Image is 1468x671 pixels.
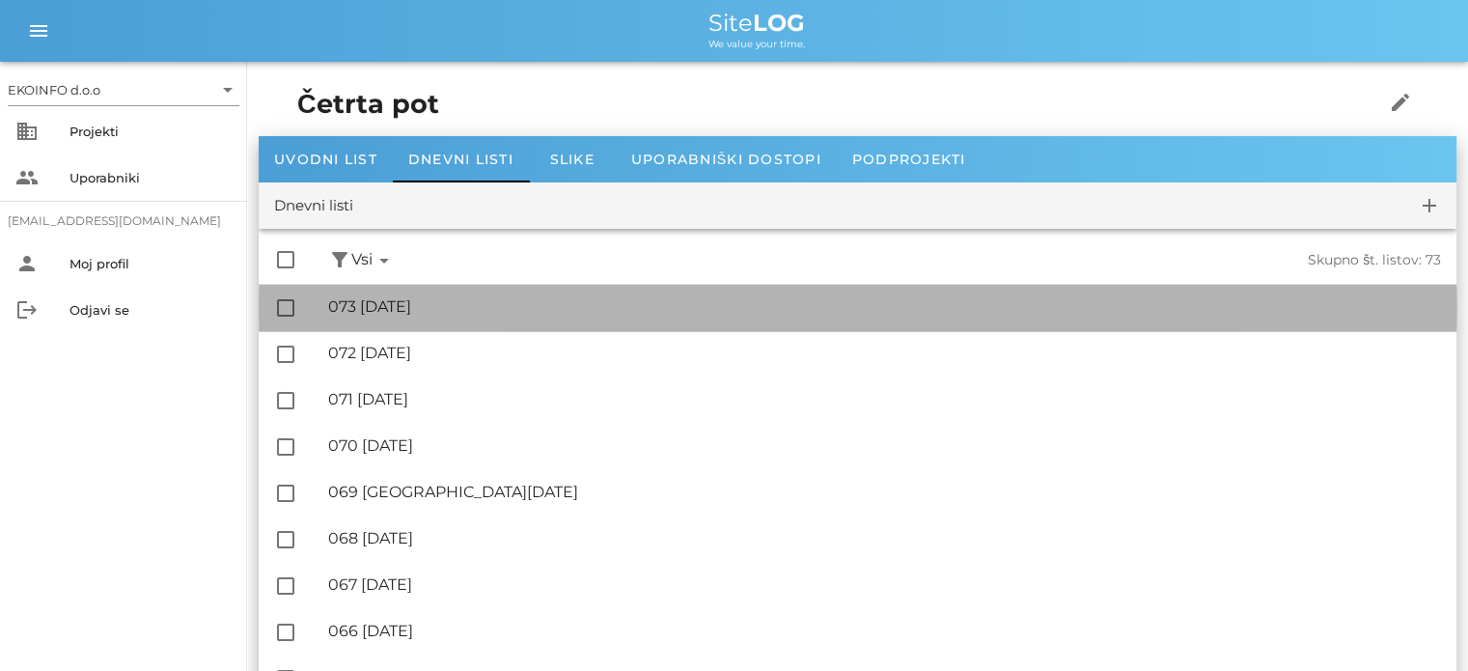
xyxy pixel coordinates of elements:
[297,85,1324,125] h1: Četrta pot
[69,170,232,185] div: Uporabniki
[328,344,1441,362] div: 072 [DATE]
[328,575,1441,594] div: 067 [DATE]
[408,151,513,168] span: Dnevni listi
[328,297,1441,316] div: 073 [DATE]
[15,120,39,143] i: business
[919,252,1442,268] div: Skupno št. listov: 73
[69,124,232,139] div: Projekti
[15,166,39,189] i: people
[27,19,50,42] i: menu
[1371,578,1468,671] iframe: Chat Widget
[69,256,232,271] div: Moj profil
[708,9,805,37] span: Site
[1389,91,1412,114] i: edit
[328,390,1441,408] div: 071 [DATE]
[852,151,966,168] span: Podprojekti
[1371,578,1468,671] div: Pripomoček za klepet
[351,248,396,272] span: Vsi
[15,298,39,322] i: logout
[8,74,239,105] div: EKOINFO d.o.o
[328,483,1441,501] div: 069 [GEOGRAPHIC_DATA][DATE]
[753,9,805,37] b: LOG
[328,529,1441,547] div: 068 [DATE]
[274,151,377,168] span: Uvodni list
[328,248,351,272] button: filter_alt
[328,436,1441,455] div: 070 [DATE]
[631,151,821,168] span: Uporabniški dostopi
[708,38,805,50] span: We value your time.
[274,195,353,217] div: Dnevni listi
[216,78,239,101] i: arrow_drop_down
[1418,194,1441,217] i: add
[373,249,396,272] i: arrow_drop_down
[328,622,1441,640] div: 066 [DATE]
[15,252,39,275] i: person
[8,81,100,98] div: EKOINFO d.o.o
[550,151,595,168] span: Slike
[69,302,232,318] div: Odjavi se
